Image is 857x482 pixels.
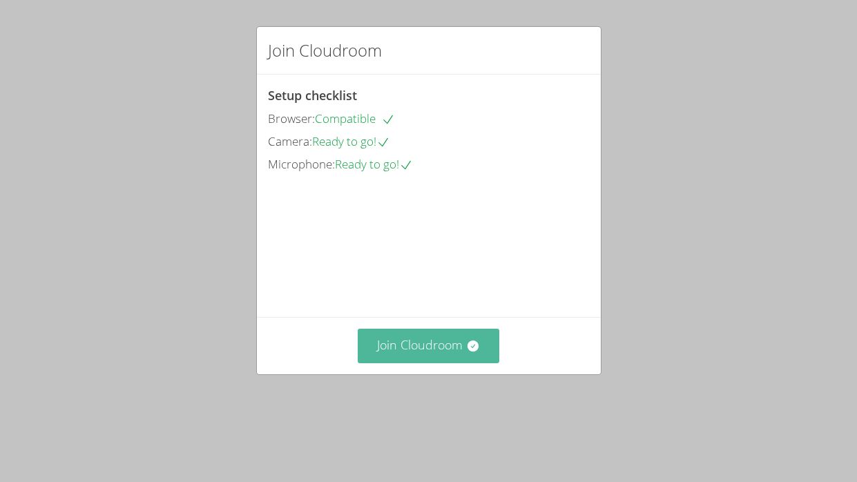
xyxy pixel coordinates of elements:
[268,110,315,126] span: Browser:
[268,133,312,149] span: Camera:
[335,156,413,172] span: Ready to go!
[312,133,390,149] span: Ready to go!
[268,38,382,63] h2: Join Cloudroom
[358,329,499,363] button: Join Cloudroom
[315,110,395,126] span: Compatible
[268,156,335,172] span: Microphone:
[268,87,357,104] span: Setup checklist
